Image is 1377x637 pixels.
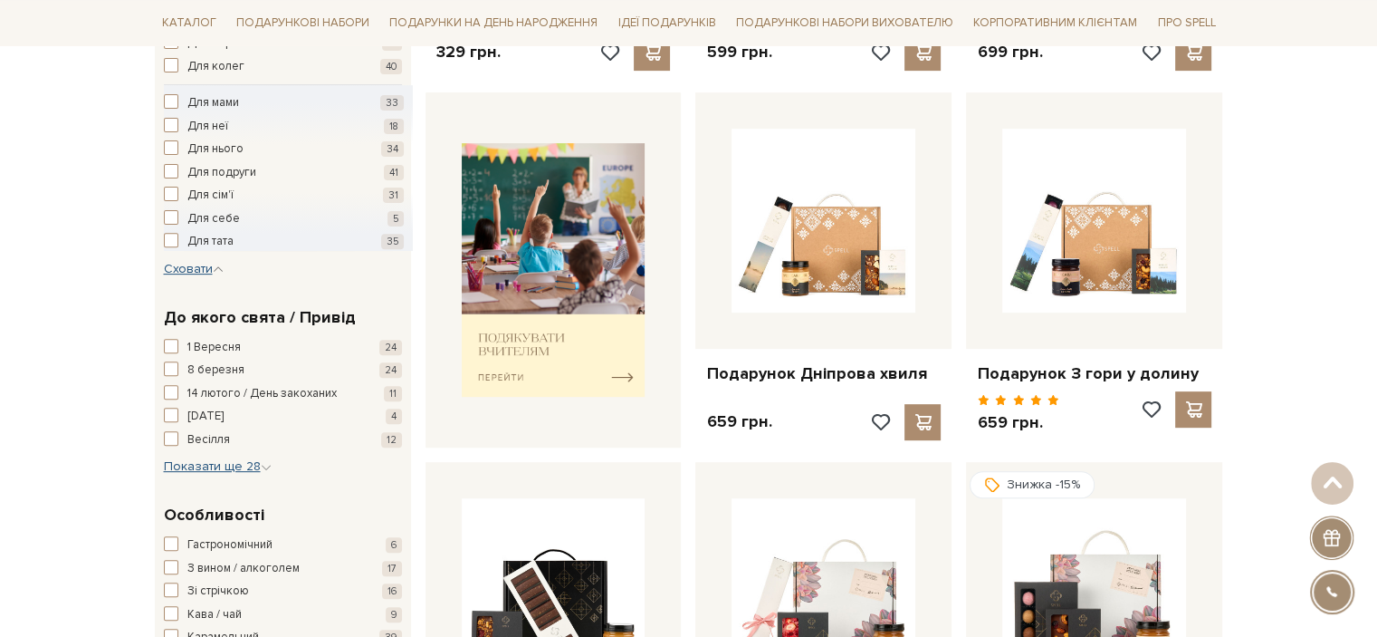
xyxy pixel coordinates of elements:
[164,58,402,76] button: Для колег 40
[380,95,404,111] span: 33
[977,42,1042,63] p: 699 грн.
[387,211,404,227] span: 5
[977,363,1211,384] a: Подарунок З гори у долину
[729,7,961,38] a: Подарункові набори вихователю
[229,9,377,37] a: Подарункові набори
[384,165,404,180] span: 41
[164,408,402,426] button: [DATE] 4
[187,431,230,449] span: Весілля
[379,362,402,378] span: 24
[164,362,402,380] button: 8 березня 24
[384,386,402,401] span: 11
[1150,9,1222,37] a: Про Spell
[164,261,224,276] span: Сховати
[164,164,404,182] button: Для подруги 41
[164,339,402,357] button: 1 Вересня 24
[382,9,605,37] a: Подарунки на День народження
[381,432,402,448] span: 12
[164,305,356,330] span: До якого свята / Привід
[164,210,404,228] button: Для себе 5
[187,583,249,601] span: Зі стрічкою
[155,9,224,37] a: Каталог
[164,187,404,205] button: Для сім'ї 31
[187,187,234,205] span: Для сім'ї
[382,584,402,599] span: 16
[164,260,224,278] button: Сховати
[187,385,337,403] span: 14 лютого / День закоханих
[384,119,404,134] span: 18
[164,503,264,527] span: Особливості
[381,234,404,249] span: 35
[164,118,404,136] button: Для неї 18
[383,188,404,203] span: 31
[610,9,722,37] a: Ідеї подарунків
[164,606,402,624] button: Кава / чай 9
[187,210,240,228] span: Для себе
[164,233,404,251] button: Для тата 35
[187,94,239,112] span: Для мами
[706,42,771,63] p: 599 грн.
[187,164,256,182] span: Для подруги
[187,233,234,251] span: Для тата
[462,143,645,398] img: banner
[379,340,402,355] span: 24
[381,141,404,157] span: 34
[382,561,402,576] span: 17
[164,458,272,474] span: Показати ще 28
[706,363,941,384] a: Подарунок Дніпрова хвиля
[187,536,273,555] span: Гастрономічний
[187,140,244,159] span: Для нього
[966,7,1144,38] a: Корпоративним клієнтам
[164,385,402,403] button: 14 лютого / День закоханих 11
[187,408,224,426] span: [DATE]
[164,458,272,476] button: Показати ще 28
[187,339,241,357] span: 1 Вересня
[386,607,402,623] span: 9
[977,412,1059,433] p: 659 грн.
[164,560,402,578] button: З вином / алкоголем 17
[187,560,300,578] span: З вином / алкоголем
[164,140,404,159] button: Для нього 34
[164,431,402,449] button: Весілля 12
[436,42,501,63] p: 329 грн.
[187,118,228,136] span: Для неї
[164,583,402,601] button: Зі стрічкою 16
[187,362,244,380] span: 8 березня
[164,94,404,112] button: Для мами 33
[187,606,242,624] span: Кава / чай
[187,58,244,76] span: Для колег
[386,537,402,553] span: 6
[164,536,402,555] button: Гастрономічний 6
[970,471,1095,498] div: Знижка -15%
[706,411,771,432] p: 659 грн.
[386,409,402,424] span: 4
[380,59,402,74] span: 40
